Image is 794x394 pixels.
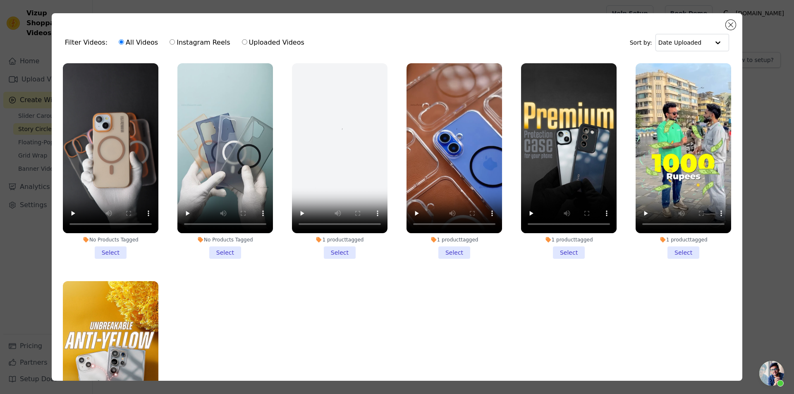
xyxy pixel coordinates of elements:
[242,37,305,48] label: Uploaded Videos
[521,236,617,243] div: 1 product tagged
[63,236,158,243] div: No Products Tagged
[630,34,729,51] div: Sort by:
[759,361,784,386] div: Open chat
[65,33,309,52] div: Filter Videos:
[169,37,230,48] label: Instagram Reels
[177,236,273,243] div: No Products Tagged
[292,236,387,243] div: 1 product tagged
[636,236,731,243] div: 1 product tagged
[726,20,736,30] button: Close modal
[407,236,502,243] div: 1 product tagged
[118,37,158,48] label: All Videos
